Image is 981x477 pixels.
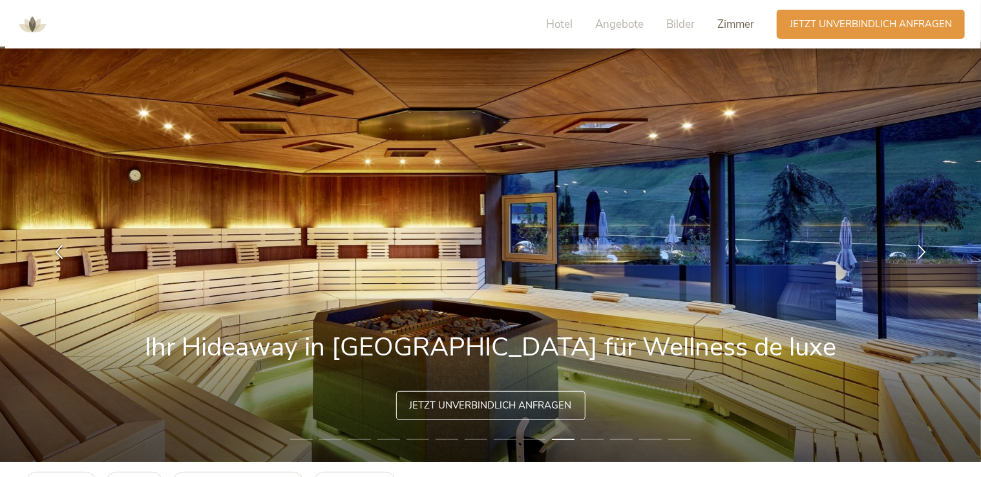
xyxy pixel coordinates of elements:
[13,19,52,28] a: AMONTI & LUNARIS Wellnessresort
[790,17,952,31] span: Jetzt unverbindlich anfragen
[666,17,695,32] span: Bilder
[410,399,572,412] span: Jetzt unverbindlich anfragen
[595,17,644,32] span: Angebote
[717,17,754,32] span: Zimmer
[546,17,573,32] span: Hotel
[13,5,52,44] img: AMONTI & LUNARIS Wellnessresort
